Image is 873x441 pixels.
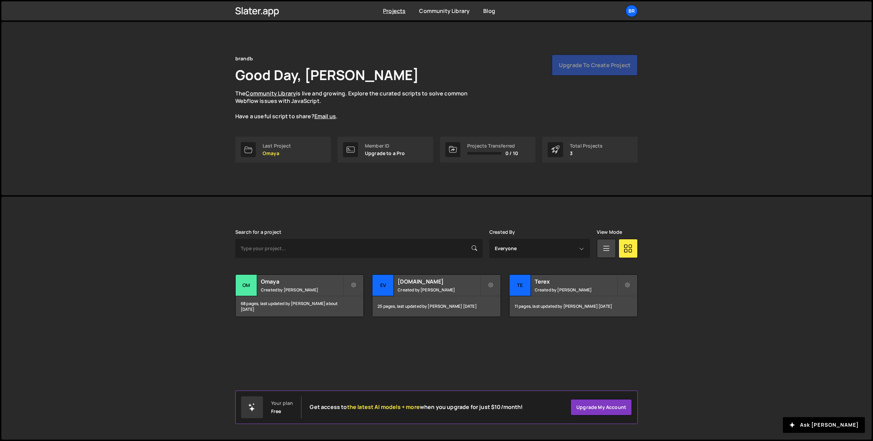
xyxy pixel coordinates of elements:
p: 3 [570,151,603,156]
button: Ask [PERSON_NAME] [783,417,865,433]
div: ev [372,275,394,296]
a: Blog [483,7,495,15]
div: Last Project [263,143,291,149]
a: Te Terex Created by [PERSON_NAME] 11 pages, last updated by [PERSON_NAME] [DATE] [509,274,638,317]
a: ev [DOMAIN_NAME] Created by [PERSON_NAME] 25 pages, last updated by [PERSON_NAME] [DATE] [372,274,501,317]
div: 25 pages, last updated by [PERSON_NAME] [DATE] [372,296,500,317]
p: Upgrade to a Pro [365,151,405,156]
div: Projects Transferred [467,143,518,149]
h2: Terex [535,278,617,285]
a: Community Library [419,7,470,15]
a: Projects [383,7,405,15]
a: Email us [314,112,336,120]
span: the latest AI models + more [347,403,420,411]
p: Omaya [263,151,291,156]
a: Upgrade my account [571,399,632,415]
div: brandЪ [235,55,253,63]
p: The is live and growing. Explore the curated scripts to solve common Webflow issues with JavaScri... [235,90,481,120]
small: Created by [PERSON_NAME] [261,287,343,293]
div: Te [509,275,531,296]
div: Your plan [271,400,293,406]
div: Total Projects [570,143,603,149]
div: 11 pages, last updated by [PERSON_NAME] [DATE] [509,296,637,317]
div: Member ID [365,143,405,149]
a: Om Omaya Created by [PERSON_NAME] 68 pages, last updated by [PERSON_NAME] about [DATE] [235,274,364,317]
h1: Good Day, [PERSON_NAME] [235,65,419,84]
label: Search for a project [235,229,281,235]
small: Created by [PERSON_NAME] [398,287,480,293]
small: Created by [PERSON_NAME] [535,287,617,293]
h2: Get access to when you upgrade for just $10/month! [310,404,523,410]
label: View Mode [597,229,622,235]
h2: Omaya [261,278,343,285]
input: Type your project... [235,239,483,258]
div: Om [236,275,257,296]
div: 68 pages, last updated by [PERSON_NAME] about [DATE] [236,296,364,317]
span: 0 / 10 [505,151,518,156]
h2: [DOMAIN_NAME] [398,278,480,285]
a: br [625,5,638,17]
a: Last Project Omaya [235,137,331,163]
label: Created By [489,229,515,235]
a: Community Library [246,90,296,97]
div: Free [271,409,281,414]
